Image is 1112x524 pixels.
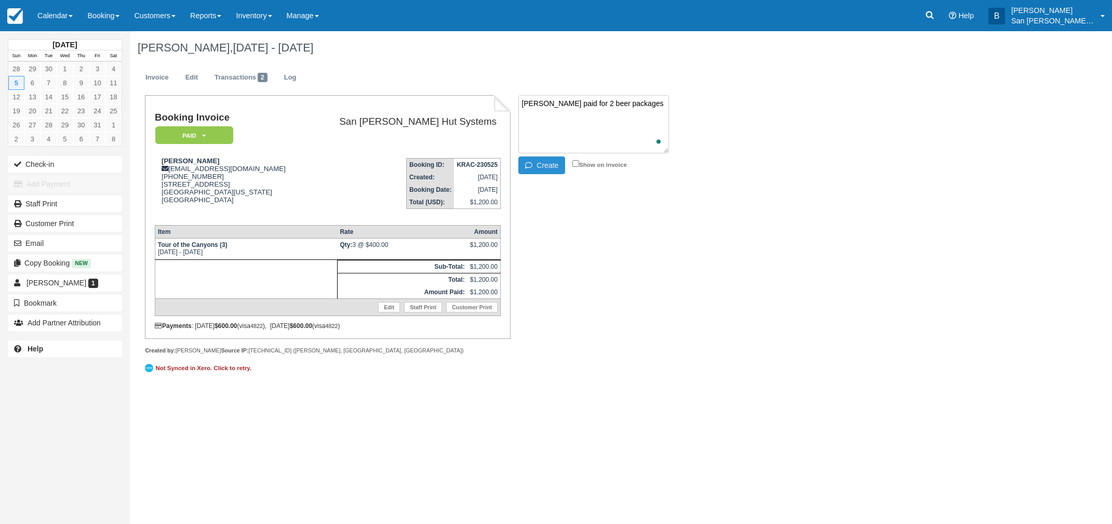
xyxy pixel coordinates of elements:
[337,273,467,286] th: Total:
[290,322,312,330] strong: $600.00
[89,90,105,104] a: 17
[155,322,192,330] strong: Payments
[138,42,956,54] h1: [PERSON_NAME],
[28,345,43,353] b: Help
[89,62,105,76] a: 3
[250,323,263,329] small: 4822
[105,118,122,132] a: 1
[454,196,500,209] td: $1,200.00
[276,68,304,88] a: Log
[215,322,237,330] strong: $600.00
[105,104,122,118] a: 25
[89,118,105,132] a: 31
[340,241,352,248] strong: Qty
[378,302,400,312] a: Edit
[8,132,24,146] a: 2
[467,273,501,286] td: $1,200.00
[41,76,57,90] a: 7
[958,11,974,20] span: Help
[8,235,122,252] button: Email
[138,68,177,88] a: Invoice
[57,76,73,90] a: 8
[8,62,24,76] a: 28
[7,8,23,24] img: checkfront-main-nav-mini-logo.png
[145,347,176,353] strong: Created by:
[8,156,122,173] button: Check-in
[8,90,24,104] a: 12
[24,76,41,90] a: 6
[105,90,122,104] a: 18
[470,241,498,257] div: $1,200.00
[155,225,337,238] th: Item
[8,104,24,118] a: 19
[72,259,91,268] span: New
[24,90,41,104] a: 13
[155,126,233,145] em: Paid
[467,260,501,273] td: $1,200.00
[155,238,337,259] td: [DATE] - [DATE]
[454,184,500,196] td: [DATE]
[73,76,89,90] a: 9
[407,196,454,209] th: Total (USD):
[8,255,122,271] button: Copy Booking New
[57,90,73,104] a: 15
[89,50,105,62] th: Fri
[207,68,275,88] a: Transactions2
[407,184,454,196] th: Booking Date:
[233,41,313,54] span: [DATE] - [DATE]
[26,279,86,287] span: [PERSON_NAME]
[41,132,57,146] a: 4
[88,279,98,288] span: 1
[8,76,24,90] a: 5
[41,104,57,118] a: 21
[41,118,57,132] a: 28
[73,104,89,118] a: 23
[89,104,105,118] a: 24
[337,225,467,238] th: Rate
[155,126,230,145] a: Paid
[41,62,57,76] a: 30
[178,68,206,88] a: Edit
[572,161,627,168] label: Show on invoice
[8,340,122,357] a: Help
[73,132,89,146] a: 6
[105,132,122,146] a: 8
[105,62,122,76] a: 4
[8,274,122,291] a: [PERSON_NAME] 1
[24,104,41,118] a: 20
[162,157,220,165] strong: [PERSON_NAME]
[52,41,77,49] strong: [DATE]
[454,171,500,184] td: [DATE]
[8,118,24,132] a: 26
[57,62,73,76] a: 1
[73,90,89,104] a: 16
[337,260,467,273] th: Sub-Total:
[105,50,122,62] th: Sat
[8,176,122,192] button: Add Payment
[24,132,41,146] a: 3
[145,347,510,355] div: [PERSON_NAME] [TECHNICAL_ID] ([PERSON_NAME], [GEOGRAPHIC_DATA], [GEOGRAPHIC_DATA])
[457,161,498,168] strong: KRAC-230525
[8,215,122,232] a: Customer Print
[89,76,105,90] a: 10
[41,90,57,104] a: 14
[57,104,73,118] a: 22
[988,8,1005,24] div: B
[57,118,73,132] a: 29
[155,157,307,217] div: [EMAIL_ADDRESS][DOMAIN_NAME] [PHONE_NUMBER] [STREET_ADDRESS] [GEOGRAPHIC_DATA][US_STATE] [GEOGRAP...
[73,50,89,62] th: Thu
[258,73,267,82] span: 2
[518,95,669,153] textarea: To enrich screen reader interactions, please activate Accessibility in Grammarly extension settings
[337,286,467,299] th: Amount Paid:
[337,238,467,259] td: 3 @ $400.00
[155,112,307,123] h1: Booking Invoice
[41,50,57,62] th: Tue
[467,286,501,299] td: $1,200.00
[8,50,24,62] th: Sun
[24,118,41,132] a: 27
[57,50,73,62] th: Wed
[467,225,501,238] th: Amount
[158,241,227,248] strong: Tour of the Canyons (3)
[949,12,956,19] i: Help
[446,302,498,312] a: Customer Print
